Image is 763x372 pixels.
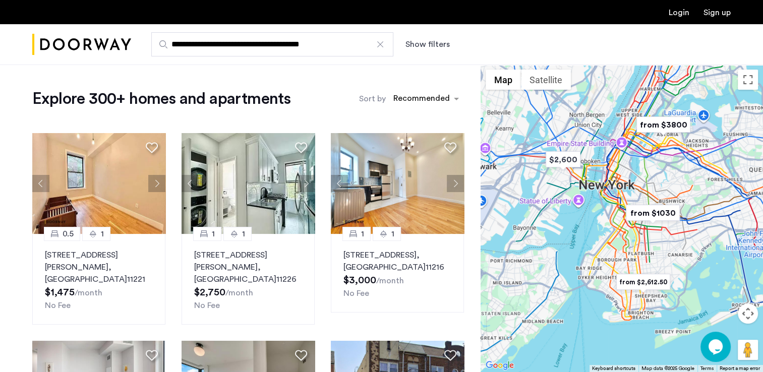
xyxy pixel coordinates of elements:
[486,70,521,90] button: Show street map
[343,275,376,285] span: $3,000
[592,365,635,372] button: Keyboard shortcuts
[700,332,733,362] iframe: chat widget
[182,175,199,192] button: Previous apartment
[361,228,364,240] span: 1
[151,32,393,56] input: Apartment Search
[182,133,315,234] img: 2014_638590860018821391.jpeg
[391,228,394,240] span: 1
[194,249,302,285] p: [STREET_ADDRESS][PERSON_NAME] 11226
[720,365,760,372] a: Report a map error
[447,175,464,192] button: Next apartment
[542,148,584,171] div: $2,600
[359,93,386,105] label: Sort by
[738,340,758,360] button: Drag Pegman onto the map to open Street View
[331,175,348,192] button: Previous apartment
[32,175,49,192] button: Previous apartment
[343,249,451,273] p: [STREET_ADDRESS] 11216
[738,70,758,90] button: Toggle fullscreen view
[148,175,165,192] button: Next apartment
[343,289,369,297] span: No Fee
[45,301,71,309] span: No Fee
[32,133,166,234] img: 2016_638508057422366955.jpeg
[45,249,153,285] p: [STREET_ADDRESS][PERSON_NAME] 11221
[622,202,684,224] div: from $1030
[483,359,516,372] img: Google
[388,90,464,108] ng-select: sort-apartment
[32,234,165,325] a: 0.51[STREET_ADDRESS][PERSON_NAME], [GEOGRAPHIC_DATA]11221No Fee
[194,287,225,297] span: $2,750
[376,277,404,285] sub: /month
[242,228,245,240] span: 1
[641,366,694,371] span: Map data ©2025 Google
[331,133,464,234] img: 2012_638680378881248573.jpeg
[632,113,694,136] div: from $3800
[703,9,731,17] a: Registration
[612,271,674,293] div: from $2,612.50
[32,89,290,109] h1: Explore 300+ homes and apartments
[331,234,464,313] a: 11[STREET_ADDRESS], [GEOGRAPHIC_DATA]11216No Fee
[225,289,253,297] sub: /month
[405,38,450,50] button: Show or hide filters
[101,228,104,240] span: 1
[521,70,571,90] button: Show satellite imagery
[182,234,315,325] a: 11[STREET_ADDRESS][PERSON_NAME], [GEOGRAPHIC_DATA]11226No Fee
[483,359,516,372] a: Open this area in Google Maps (opens a new window)
[45,287,75,297] span: $1,475
[669,9,689,17] a: Login
[32,26,131,64] a: Cazamio Logo
[63,228,74,240] span: 0.5
[212,228,215,240] span: 1
[194,301,220,309] span: No Fee
[32,26,131,64] img: logo
[298,175,315,192] button: Next apartment
[392,92,450,107] div: Recommended
[738,303,758,324] button: Map camera controls
[700,365,714,372] a: Terms (opens in new tab)
[75,289,102,297] sub: /month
